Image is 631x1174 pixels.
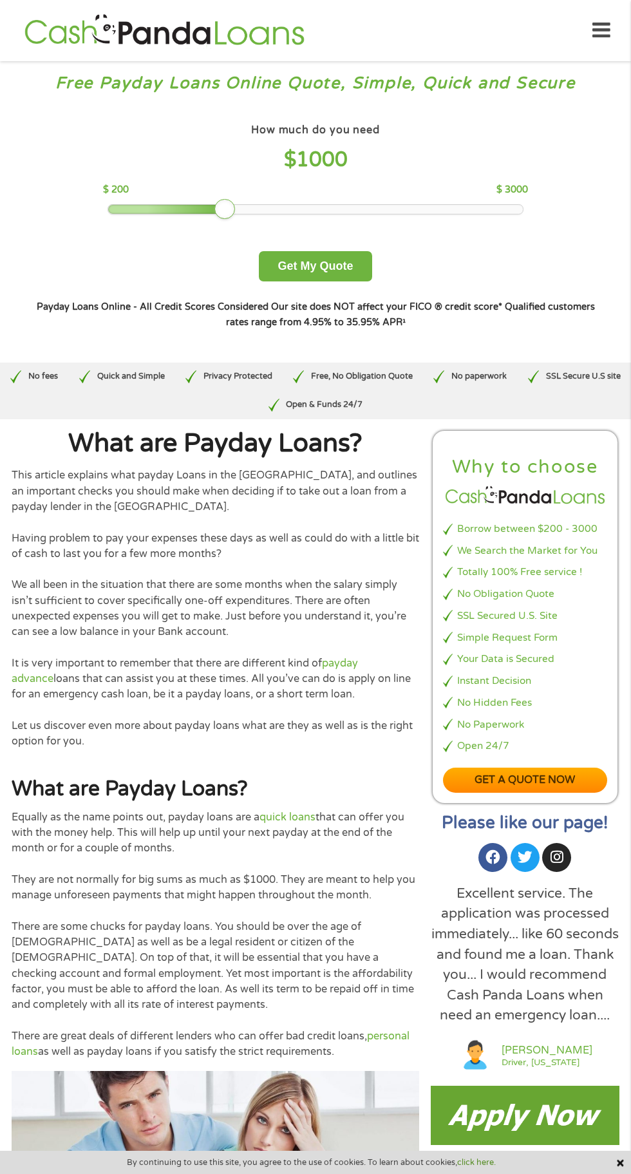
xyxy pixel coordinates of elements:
[12,656,419,703] p: It is very important to remember that there are different kind of loans that can assist you at th...
[251,124,380,137] h4: How much do you need
[451,370,507,383] p: No paperwork
[21,12,308,49] img: GetLoanNow Logo
[226,301,595,328] strong: Qualified customers rates range from 4.95% to 35.95% APR¹
[443,544,607,558] li: We Search the Market for You
[286,399,363,411] p: Open & Funds 24/7
[443,522,607,536] li: Borrow between $200 - 3000
[12,431,419,457] h1: What are Payday Loans?
[431,884,619,1026] div: Excellent service. The application was processed immediately... like 60 seconds and found me a lo...
[12,468,419,515] p: This article explains what payday Loans in the [GEOGRAPHIC_DATA], and outlines an important check...
[443,565,607,580] li: Totally 100% Free service !
[496,183,528,197] p: $ 3000
[12,919,419,1013] p: There are some chucks for payday loans. You should be over the age of [DEMOGRAPHIC_DATA] as well ...
[271,301,502,312] strong: Our site does NOT affect your FICO ® credit score*
[443,674,607,688] li: Instant Decision
[502,1043,592,1058] a: [PERSON_NAME]
[28,370,58,383] p: No fees
[443,717,607,732] li: No Paperwork
[443,455,607,479] h2: Why to choose
[431,815,619,831] h2: Please like our page!​
[457,1157,496,1168] a: click here.
[443,768,607,793] a: Get a quote now
[443,652,607,667] li: Your Data is Secured
[127,1158,496,1167] span: By continuing to use this site, you agree to the use of cookies. To learn about cookies,
[443,696,607,710] li: No Hidden Fees
[12,718,419,750] p: Let us discover even more about payday loans what are they as well as is the right option for you.
[546,370,621,383] p: SSL Secure U.S site
[12,1028,419,1060] p: There are great deals of different lenders who can offer bad credit loans, as well as payday loan...
[311,370,413,383] p: Free, No Obligation Quote
[203,370,272,383] p: Privacy Protected
[443,587,607,601] li: No Obligation Quote
[431,1086,619,1144] img: Payday loans now
[12,776,419,802] h2: What are Payday Loans?
[443,609,607,623] li: SSL Secured U.S. Site
[259,251,372,281] button: Get My Quote
[12,531,419,562] p: Having problem to pay your expenses these days as well as could do with a little bit of cash to l...
[97,370,165,383] p: Quick and Simple
[502,1058,592,1067] a: Driver, [US_STATE]
[443,630,607,645] li: Simple Request Form
[443,739,607,753] li: Open 24/7
[296,147,348,172] span: 1000
[37,301,268,312] strong: Payday Loans Online - All Credit Scores Considered
[12,73,619,94] h3: Free Payday Loans Online Quote, Simple, Quick and Secure
[259,811,315,824] a: quick loans
[103,147,527,173] h4: $
[103,183,129,197] p: $ 200
[12,809,419,857] p: Equally as the name points out, payday loans are a that can offer you with the money help. This w...
[12,577,419,639] p: We all been in the situation that there are some months when the salary simply isn’t sufficient t...
[12,872,419,904] p: They are not normally for big sums as much as $1000. They are meant to help you manage unforeseen...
